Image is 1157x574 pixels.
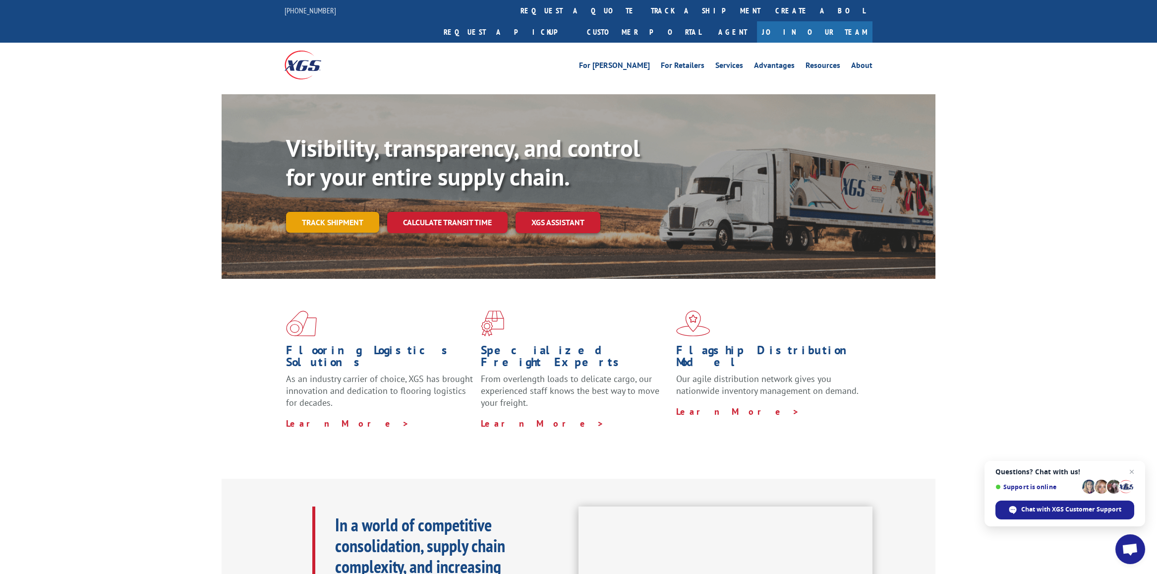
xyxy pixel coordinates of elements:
[481,311,504,336] img: xgs-icon-focused-on-flooring-red
[286,212,379,233] a: Track shipment
[676,406,800,417] a: Learn More >
[481,344,668,373] h1: Specialized Freight Experts
[754,62,795,72] a: Advantages
[579,62,650,72] a: For [PERSON_NAME]
[481,418,604,429] a: Learn More >
[436,21,579,43] a: Request a pickup
[676,344,864,373] h1: Flagship Distribution Model
[285,5,336,15] a: [PHONE_NUMBER]
[286,418,409,429] a: Learn More >
[851,62,872,72] a: About
[286,373,473,408] span: As an industry carrier of choice, XGS has brought innovation and dedication to flooring logistics...
[708,21,757,43] a: Agent
[995,501,1134,519] div: Chat with XGS Customer Support
[286,344,473,373] h1: Flooring Logistics Solutions
[286,132,640,192] b: Visibility, transparency, and control for your entire supply chain.
[715,62,743,72] a: Services
[286,311,317,336] img: xgs-icon-total-supply-chain-intelligence-red
[806,62,840,72] a: Resources
[481,373,668,417] p: From overlength loads to delicate cargo, our experienced staff knows the best way to move your fr...
[995,468,1134,476] span: Questions? Chat with us!
[516,212,600,233] a: XGS ASSISTANT
[1115,534,1145,564] div: Open chat
[676,311,710,336] img: xgs-icon-flagship-distribution-model-red
[579,21,708,43] a: Customer Portal
[387,212,508,233] a: Calculate transit time
[995,483,1079,491] span: Support is online
[1126,466,1138,478] span: Close chat
[676,373,859,396] span: Our agile distribution network gives you nationwide inventory management on demand.
[757,21,872,43] a: Join Our Team
[1021,505,1121,514] span: Chat with XGS Customer Support
[661,62,704,72] a: For Retailers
